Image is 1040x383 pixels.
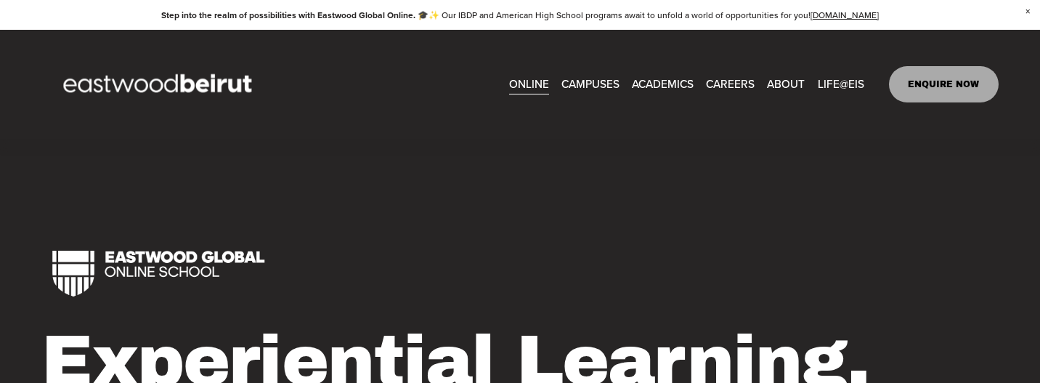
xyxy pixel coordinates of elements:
[632,74,694,94] span: ACADEMICS
[818,73,864,96] a: folder dropdown
[889,66,999,102] a: ENQUIRE NOW
[767,73,805,96] a: folder dropdown
[632,73,694,96] a: folder dropdown
[818,74,864,94] span: LIFE@EIS
[509,73,549,96] a: ONLINE
[561,74,619,94] span: CAMPUSES
[706,73,755,96] a: CAREERS
[811,9,879,21] a: [DOMAIN_NAME]
[561,73,619,96] a: folder dropdown
[767,74,805,94] span: ABOUT
[41,47,278,121] img: EastwoodIS Global Site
